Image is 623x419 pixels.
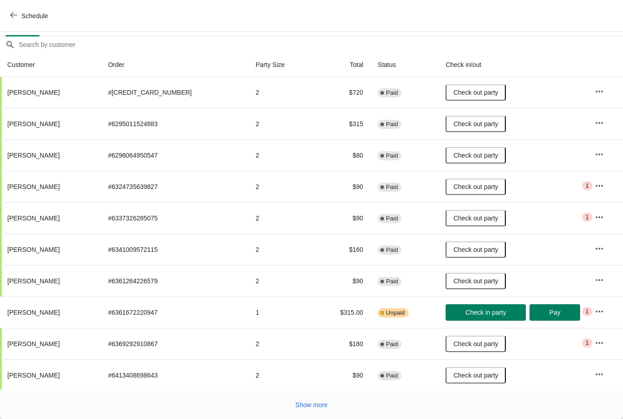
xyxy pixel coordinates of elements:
span: [PERSON_NAME] [7,277,60,285]
td: $80 [314,139,370,171]
span: 1 [586,308,589,315]
span: 1 [586,214,589,221]
button: Check out party [446,179,506,195]
td: $90 [314,171,370,202]
td: 2 [249,108,314,139]
button: Check out party [446,147,506,164]
span: [PERSON_NAME] [7,340,60,347]
button: Schedule [5,8,55,24]
td: $90 [314,265,370,296]
span: Paid [386,246,398,254]
td: # [CREDIT_CARD_NUMBER] [101,77,249,108]
td: 2 [249,234,314,265]
span: Paid [386,278,398,285]
button: Show more [292,397,332,413]
td: $160 [314,234,370,265]
td: # 6324735639827 [101,171,249,202]
input: Search by customer [18,36,623,53]
button: Check in party [446,304,526,321]
td: 2 [249,171,314,202]
td: 2 [249,265,314,296]
span: Paid [386,121,398,128]
td: # 6361672220947 [101,296,249,328]
th: Total [314,53,370,77]
th: Status [370,53,438,77]
span: Unpaid [386,309,405,317]
span: Paid [386,152,398,159]
td: # 6341009572115 [101,234,249,265]
td: 2 [249,328,314,359]
span: Paid [386,341,398,348]
td: $315 [314,108,370,139]
span: Check out party [453,120,498,128]
span: Check out party [453,372,498,379]
span: [PERSON_NAME] [7,89,60,96]
button: Check out party [446,273,506,289]
th: Party Size [249,53,314,77]
span: Paid [386,184,398,191]
button: Check out party [446,367,506,383]
span: Check out party [453,277,498,285]
span: [PERSON_NAME] [7,309,60,316]
td: # 6295011524883 [101,108,249,139]
span: Check in party [466,309,506,316]
td: $720 [314,77,370,108]
button: Check out party [446,210,506,226]
span: Check out party [453,215,498,222]
span: Paid [386,372,398,379]
button: Pay [530,304,580,321]
span: [PERSON_NAME] [7,246,60,253]
td: $90 [314,359,370,391]
td: 2 [249,77,314,108]
th: Check in/out [438,53,587,77]
td: # 6361264226579 [101,265,249,296]
span: [PERSON_NAME] [7,372,60,379]
td: $315.00 [314,296,370,328]
span: Check out party [453,152,498,159]
span: Schedule [21,12,48,20]
span: [PERSON_NAME] [7,183,60,190]
th: Order [101,53,249,77]
td: $180 [314,328,370,359]
span: [PERSON_NAME] [7,152,60,159]
span: Check out party [453,89,498,96]
td: # 6413408698643 [101,359,249,391]
span: Check out party [453,340,498,347]
button: Check out party [446,84,506,101]
span: Show more [296,401,328,409]
td: 2 [249,202,314,234]
span: [PERSON_NAME] [7,215,60,222]
span: 1 [586,182,589,189]
span: Pay [550,309,561,316]
span: Check out party [453,183,498,190]
td: 2 [249,359,314,391]
button: Check out party [446,241,506,258]
span: 1 [586,339,589,347]
span: Paid [386,215,398,222]
button: Check out party [446,116,506,132]
td: $90 [314,202,370,234]
td: 1 [249,296,314,328]
span: Check out party [453,246,498,253]
button: Check out party [446,336,506,352]
span: [PERSON_NAME] [7,120,60,128]
td: 2 [249,139,314,171]
td: # 6337326285075 [101,202,249,234]
span: Paid [386,89,398,97]
td: # 6296064950547 [101,139,249,171]
td: # 6369292910867 [101,328,249,359]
